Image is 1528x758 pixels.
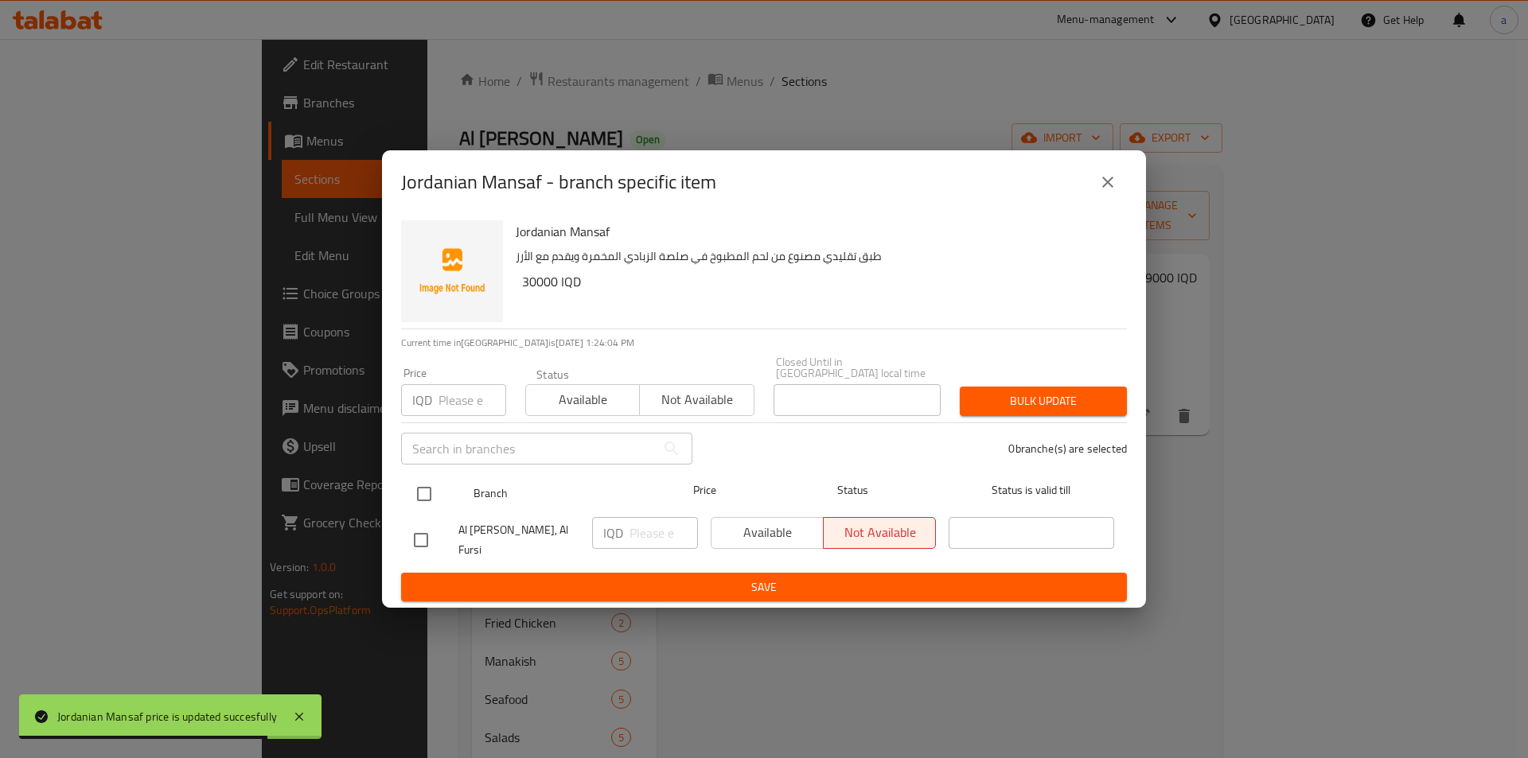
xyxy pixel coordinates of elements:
[630,517,698,549] input: Please enter price
[401,433,656,465] input: Search in branches
[639,384,754,416] button: Not available
[401,220,503,322] img: Jordanian Mansaf
[401,169,716,195] h2: Jordanian Mansaf - branch specific item
[949,480,1114,500] span: Status is valid till
[57,708,277,725] div: Jordanian Mansaf price is updated succesfully
[525,384,640,416] button: Available
[522,270,1114,293] h6: 30000 IQD
[770,480,936,500] span: Status
[516,247,1114,266] p: طبق تقليدي مصنوع من لحم المطبوخ في صلصة الزبادي المخمرة ويقدم مع الأرز
[412,391,432,410] p: IQD
[458,520,579,560] span: Al [PERSON_NAME], Al Fursi
[973,391,1114,411] span: Bulk update
[439,384,506,416] input: Please enter price
[652,480,758,500] span: Price
[646,388,747,411] span: Not available
[532,388,633,411] span: Available
[603,523,623,542] p: IQD
[1089,163,1127,201] button: close
[474,484,639,503] span: Branch
[516,220,1114,243] h6: Jordanian Mansaf
[960,387,1127,416] button: Bulk update
[401,573,1127,602] button: Save
[1008,441,1127,457] p: 0 branche(s) are selected
[401,336,1127,350] p: Current time in [GEOGRAPHIC_DATA] is [DATE] 1:24:04 PM
[414,577,1114,597] span: Save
